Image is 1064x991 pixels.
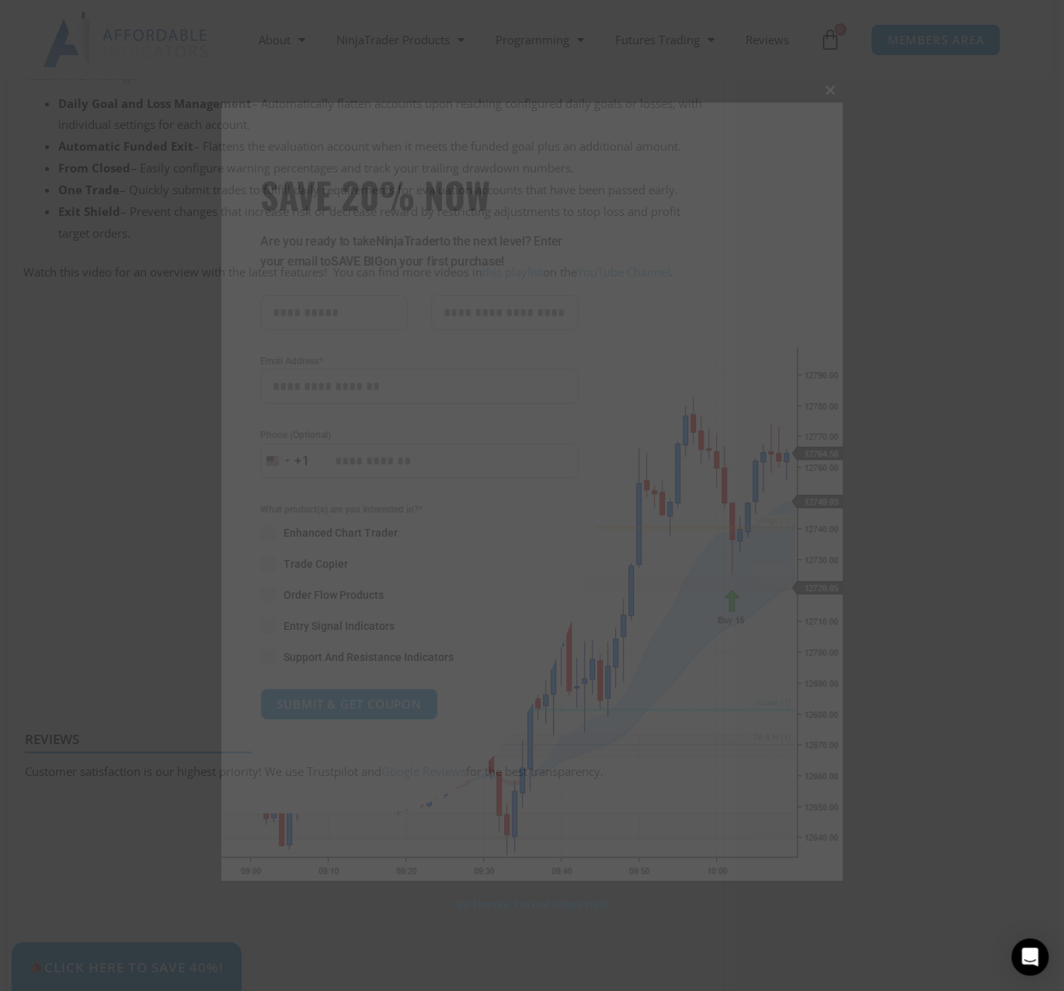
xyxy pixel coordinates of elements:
button: Selected country [260,443,310,478]
label: Order Flow Products [260,587,579,603]
label: Entry Signal Indicators [260,618,579,634]
p: Are you ready to take to the next level? Enter your email to on your first purchase! [260,231,579,272]
a: No thanks, I’m not interested! [454,897,609,912]
div: Open Intercom Messenger [1011,938,1048,975]
span: Enhanced Chart Trader [283,525,398,541]
span: Order Flow Products [283,587,384,603]
span: Trade Copier [283,556,348,572]
strong: SAVE BIG [331,254,383,269]
strong: NinjaTrader [376,234,440,249]
label: Phone (Optional) [260,427,579,443]
label: Enhanced Chart Trader [260,525,579,541]
span: What product(s) are you interested in? [260,502,579,517]
label: Support And Resistance Indicators [260,649,579,665]
label: Trade Copier [260,556,579,572]
label: Email Address [260,353,579,369]
button: SUBMIT & GET COUPON [260,688,438,720]
span: Support And Resistance Indicators [283,649,454,665]
span: Entry Signal Indicators [283,618,395,634]
span: SAVE 20% NOW [260,172,579,216]
div: +1 [294,451,310,471]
